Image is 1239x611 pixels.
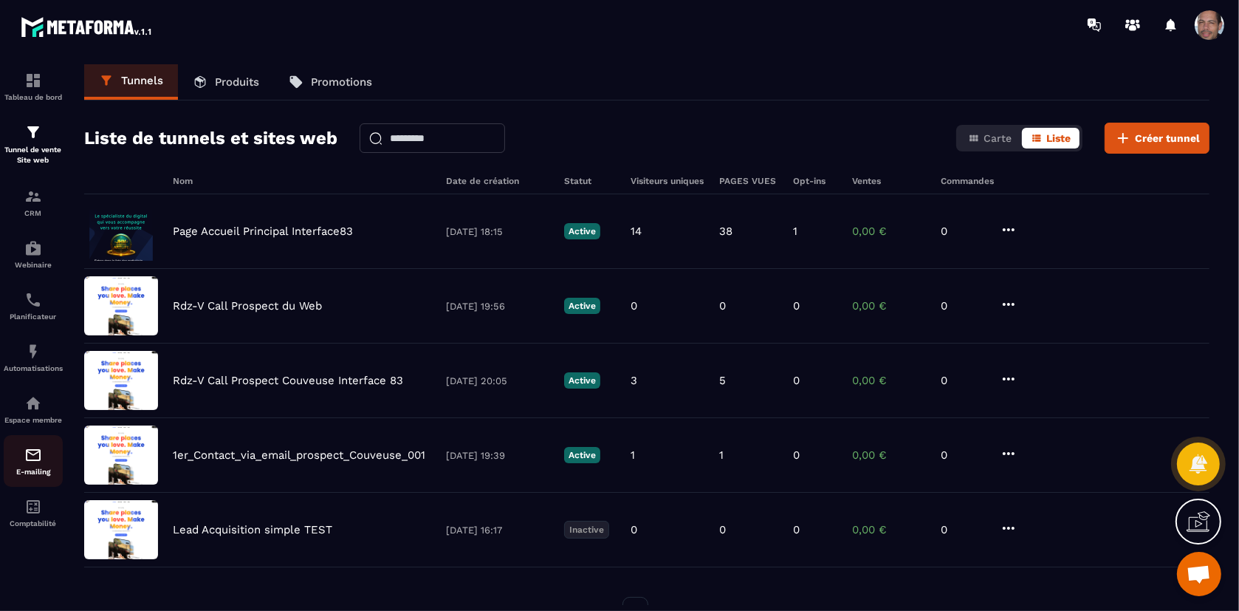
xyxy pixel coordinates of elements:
[631,523,637,536] p: 0
[984,132,1012,144] span: Carte
[1105,123,1209,154] button: Créer tunnel
[719,523,726,536] p: 0
[941,176,994,186] h6: Commandes
[84,426,158,485] img: image
[631,176,704,186] h6: Visiteurs uniques
[173,523,332,536] p: Lead Acquisition simple TEST
[4,228,63,280] a: automationsautomationsWebinaire
[84,202,158,261] img: image
[852,225,926,238] p: 0,00 €
[564,447,600,463] p: Active
[941,374,985,387] p: 0
[215,75,259,89] p: Produits
[4,280,63,332] a: schedulerschedulerPlanificateur
[852,374,926,387] p: 0,00 €
[24,291,42,309] img: scheduler
[446,525,549,536] p: [DATE] 16:17
[84,123,337,153] h2: Liste de tunnels et sites web
[311,75,372,89] p: Promotions
[793,374,800,387] p: 0
[173,299,322,313] p: Rdz-V Call Prospect du Web
[793,448,800,462] p: 0
[564,176,616,186] h6: Statut
[4,112,63,177] a: formationformationTunnel de vente Site web
[719,448,724,462] p: 1
[121,74,163,87] p: Tunnels
[24,395,42,412] img: automations
[24,72,42,89] img: formation
[446,450,549,461] p: [DATE] 19:39
[564,223,600,239] p: Active
[4,332,63,383] a: automationsautomationsAutomatisations
[173,176,431,186] h6: Nom
[941,225,985,238] p: 0
[4,519,63,528] p: Comptabilité
[446,301,549,312] p: [DATE] 19:56
[24,188,42,205] img: formation
[4,313,63,321] p: Planificateur
[4,177,63,228] a: formationformationCRM
[631,448,635,462] p: 1
[84,276,158,335] img: image
[24,239,42,257] img: automations
[793,523,800,536] p: 0
[446,176,549,186] h6: Date de création
[631,225,642,238] p: 14
[852,448,926,462] p: 0,00 €
[178,64,274,100] a: Produits
[173,448,425,462] p: 1er_Contact_via_email_prospect_Couveuse_001
[173,225,353,238] p: Page Accueil Principal Interface83
[564,298,600,314] p: Active
[4,93,63,101] p: Tableau de bord
[24,343,42,361] img: automations
[631,374,637,387] p: 3
[446,226,549,237] p: [DATE] 18:15
[941,448,985,462] p: 0
[4,364,63,372] p: Automatisations
[1135,131,1200,146] span: Créer tunnel
[4,261,63,269] p: Webinaire
[1177,552,1221,596] div: Ouvrir le chat
[631,299,637,313] p: 0
[274,64,387,100] a: Promotions
[564,372,600,389] p: Active
[852,523,926,536] p: 0,00 €
[4,468,63,476] p: E-mailing
[941,523,985,536] p: 0
[793,176,837,186] h6: Opt-ins
[719,299,726,313] p: 0
[852,299,926,313] p: 0,00 €
[1046,132,1071,144] span: Liste
[4,416,63,424] p: Espace membre
[4,145,63,165] p: Tunnel de vente Site web
[24,446,42,464] img: email
[84,351,158,410] img: image
[446,375,549,386] p: [DATE] 20:05
[719,225,732,238] p: 38
[941,299,985,313] p: 0
[84,64,178,100] a: Tunnels
[719,374,726,387] p: 5
[959,128,1020,149] button: Carte
[719,176,778,186] h6: PAGES VUES
[24,498,42,516] img: accountant
[4,383,63,435] a: automationsautomationsEspace membre
[793,225,797,238] p: 1
[21,13,154,40] img: logo
[793,299,800,313] p: 0
[4,487,63,539] a: accountantaccountantComptabilité
[1022,128,1080,149] button: Liste
[84,500,158,559] img: image
[4,209,63,217] p: CRM
[852,176,926,186] h6: Ventes
[564,521,609,539] p: Inactive
[4,435,63,487] a: emailemailE-mailing
[24,123,42,141] img: formation
[4,61,63,112] a: formationformationTableau de bord
[173,374,403,387] p: Rdz-V Call Prospect Couveuse Interface 83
